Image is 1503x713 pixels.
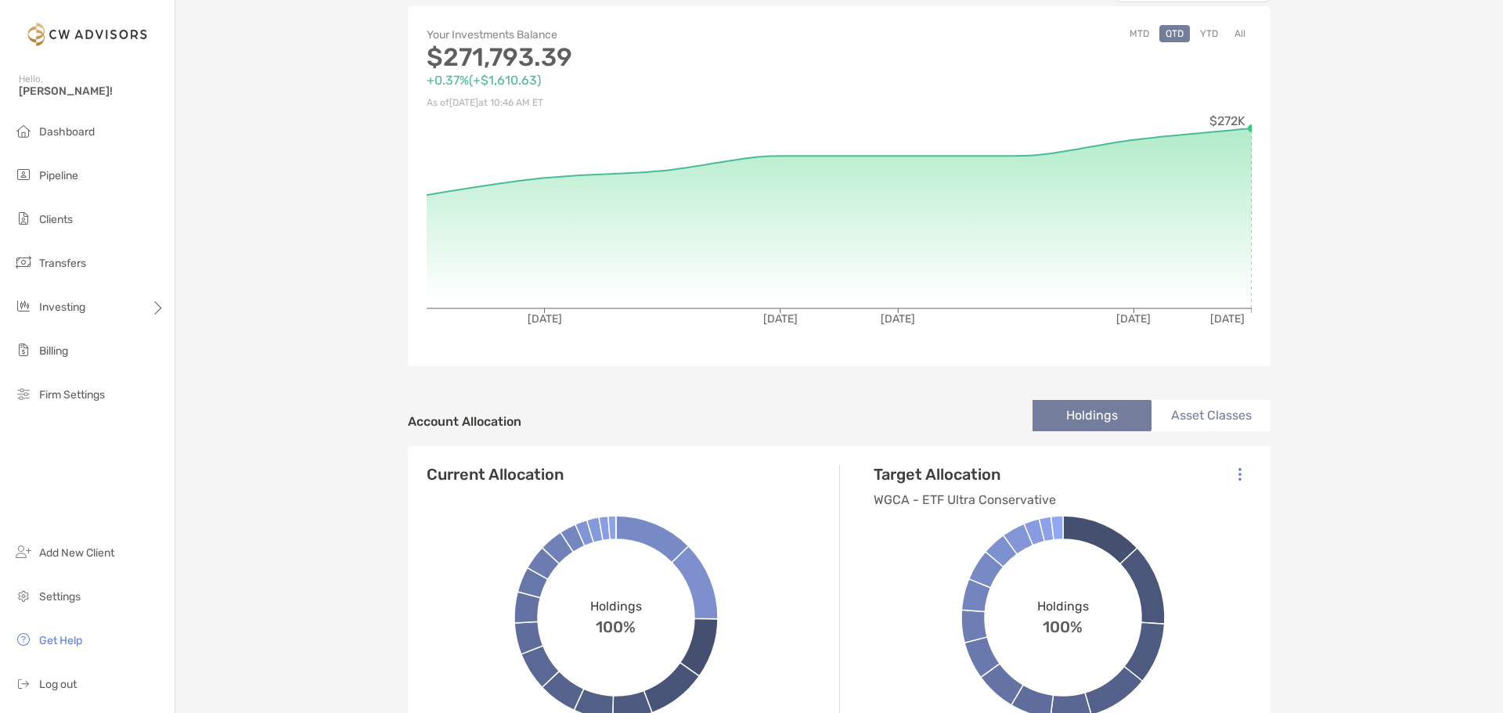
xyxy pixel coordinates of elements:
span: Add New Client [39,546,114,560]
span: Log out [39,678,77,691]
img: Icon List Menu [1238,467,1242,481]
span: Clients [39,213,73,226]
span: Holdings [590,599,642,614]
img: logout icon [14,674,33,693]
tspan: [DATE] [1210,312,1245,326]
img: get-help icon [14,630,33,649]
tspan: $272K [1209,113,1245,128]
span: 100% [1043,614,1083,636]
span: Firm Settings [39,388,105,402]
img: add_new_client icon [14,542,33,561]
span: Get Help [39,634,82,647]
span: Settings [39,590,81,603]
tspan: [DATE] [763,312,798,326]
img: transfers icon [14,253,33,272]
p: +0.37% ( +$1,610.63 ) [427,70,839,90]
img: clients icon [14,209,33,228]
p: $271,793.39 [427,48,839,67]
p: WGCA - ETF Ultra Conservative [874,490,1056,510]
img: settings icon [14,586,33,605]
span: Holdings [1037,599,1089,614]
span: 100% [596,614,636,636]
h4: Target Allocation [874,465,1056,484]
span: Transfers [39,257,86,270]
h4: Current Allocation [427,465,564,484]
button: YTD [1194,25,1224,42]
li: Asset Classes [1152,400,1271,431]
tspan: [DATE] [528,312,562,326]
span: Investing [39,301,85,314]
img: pipeline icon [14,165,33,184]
button: All [1228,25,1252,42]
button: QTD [1159,25,1190,42]
button: MTD [1123,25,1155,42]
span: Dashboard [39,125,95,139]
img: Zoe Logo [19,6,156,63]
tspan: [DATE] [881,312,915,326]
img: firm-settings icon [14,384,33,403]
span: Billing [39,344,68,358]
img: dashboard icon [14,121,33,140]
h4: Account Allocation [408,414,521,429]
p: Your Investments Balance [427,25,839,45]
img: billing icon [14,340,33,359]
span: [PERSON_NAME]! [19,85,165,98]
img: investing icon [14,297,33,315]
li: Holdings [1033,400,1152,431]
span: Pipeline [39,169,78,182]
tspan: [DATE] [1116,312,1151,326]
p: As of [DATE] at 10:46 AM ET [427,93,839,113]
